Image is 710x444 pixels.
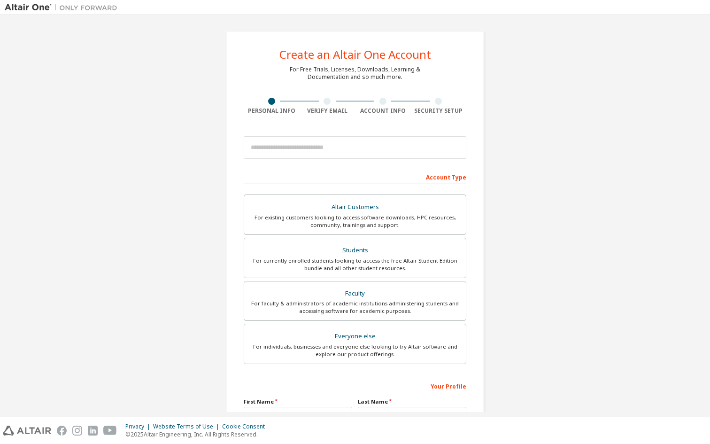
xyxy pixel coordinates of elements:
div: Everyone else [250,330,460,343]
div: For individuals, businesses and everyone else looking to try Altair software and explore our prod... [250,343,460,358]
img: altair_logo.svg [3,426,51,436]
div: For currently enrolled students looking to access the free Altair Student Edition bundle and all ... [250,257,460,272]
img: Altair One [5,3,122,12]
div: For faculty & administrators of academic institutions administering students and accessing softwa... [250,300,460,315]
div: Account Type [244,169,466,184]
img: instagram.svg [72,426,82,436]
div: Privacy [125,423,153,430]
div: Faculty [250,287,460,300]
label: Last Name [358,398,466,405]
div: Website Terms of Use [153,423,222,430]
div: Security Setup [411,107,467,115]
div: Verify Email [300,107,355,115]
div: Personal Info [244,107,300,115]
p: © 2025 Altair Engineering, Inc. All Rights Reserved. [125,430,270,438]
div: Cookie Consent [222,423,270,430]
div: Students [250,244,460,257]
label: First Name [244,398,352,405]
div: For Free Trials, Licenses, Downloads, Learning & Documentation and so much more. [290,66,420,81]
img: youtube.svg [103,426,117,436]
div: Create an Altair One Account [279,49,431,60]
div: Account Info [355,107,411,115]
div: Altair Customers [250,201,460,214]
div: Your Profile [244,378,466,393]
div: For existing customers looking to access software downloads, HPC resources, community, trainings ... [250,214,460,229]
img: linkedin.svg [88,426,98,436]
img: facebook.svg [57,426,67,436]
